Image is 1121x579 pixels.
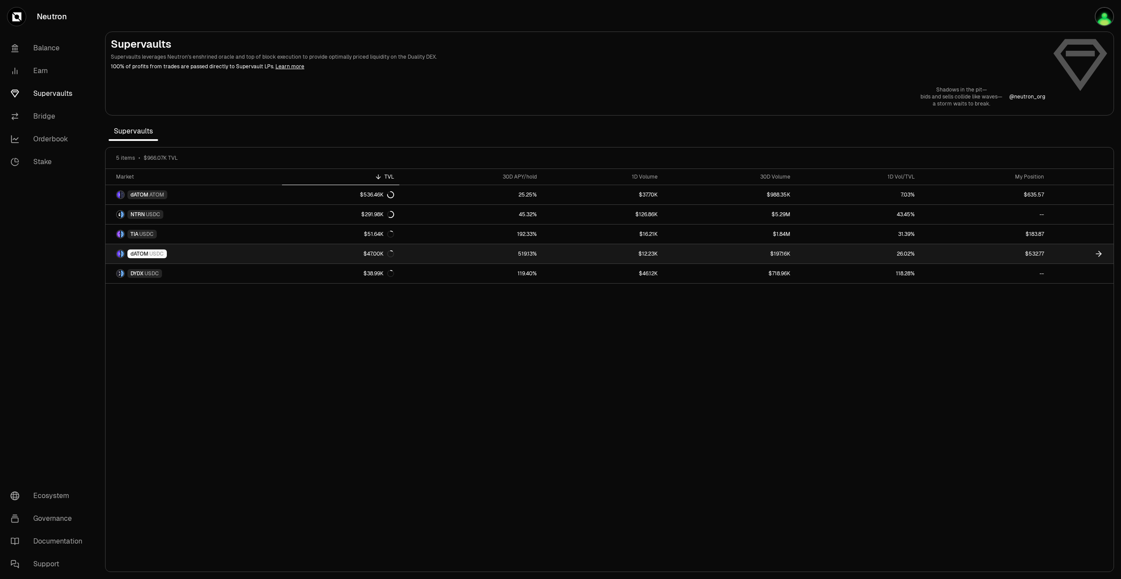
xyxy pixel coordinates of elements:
a: Supervaults [4,82,95,105]
a: Documentation [4,530,95,553]
div: $536.46K [360,191,394,198]
span: $966.07K TVL [144,154,178,161]
span: Supervaults [109,123,158,140]
div: TVL [287,173,394,180]
img: USDC Logo [121,250,124,257]
a: $5.29M [663,205,796,224]
span: TIA [130,231,138,238]
a: Shadows in the pit—bids and sells collide like waves—a storm waits to break. [920,86,1002,107]
img: USDC Logo [121,270,124,277]
a: $16.21K [542,225,663,244]
a: $536.46K [282,185,399,204]
a: -- [920,264,1049,283]
a: 192.33% [399,225,542,244]
a: 7.03% [796,185,920,204]
a: 519.13% [399,244,542,263]
a: Orderbook [4,128,95,151]
a: $197.16K [663,244,796,263]
span: DYDX [130,270,144,277]
div: 30D APY/hold [405,173,537,180]
a: NTRN LogoUSDC LogoNTRNUSDC [106,205,282,224]
p: @ neutron_org [1009,93,1045,100]
span: USDC [145,270,159,277]
a: dATOM LogoATOM LogodATOMATOM [106,185,282,204]
span: dATOM [130,191,148,198]
a: Ecosystem [4,484,95,507]
a: Learn more [275,63,304,70]
a: $988.35K [663,185,796,204]
a: $46.12K [542,264,663,283]
a: $635.57 [920,185,1049,204]
a: Support [4,553,95,575]
a: $183.87 [920,225,1049,244]
img: USDC Logo [121,231,124,238]
a: $37.70K [542,185,663,204]
a: Bridge [4,105,95,128]
a: Stake [4,151,95,173]
p: bids and sells collide like waves— [920,93,1002,100]
a: $126.86K [542,205,663,224]
div: My Position [925,173,1044,180]
img: TIA Logo [117,231,120,238]
a: $532.77 [920,244,1049,263]
span: USDC [149,250,164,257]
a: Earn [4,60,95,82]
img: dATOM Logo [117,191,120,198]
a: Governance [4,507,95,530]
span: dATOM [130,250,148,257]
div: Market [116,173,277,180]
img: ATOM Logo [121,191,124,198]
div: $47.00K [363,250,394,257]
a: $291.98K [282,205,399,224]
a: $12.23K [542,244,663,263]
a: 45.32% [399,205,542,224]
a: 31.39% [796,225,920,244]
span: NTRN [130,211,145,218]
a: 119.40% [399,264,542,283]
a: $51.64K [282,225,399,244]
p: a storm waits to break. [920,100,1002,107]
span: USDC [139,231,154,238]
a: -- [920,205,1049,224]
div: $291.98K [361,211,394,218]
img: DYDX Logo [117,270,120,277]
span: ATOM [149,191,164,198]
a: dATOM LogoUSDC LogodATOMUSDC [106,244,282,263]
a: $38.99K [282,264,399,283]
a: 43.45% [796,205,920,224]
a: $718.96K [663,264,796,283]
img: portefeuilleterra [1095,7,1114,26]
img: USDC Logo [121,211,124,218]
h2: Supervaults [111,37,1045,51]
div: $51.64K [364,231,394,238]
a: $47.00K [282,244,399,263]
a: DYDX LogoUSDC LogoDYDXUSDC [106,264,282,283]
a: TIA LogoUSDC LogoTIAUSDC [106,225,282,244]
a: 26.02% [796,244,920,263]
a: 118.28% [796,264,920,283]
div: $38.99K [363,270,394,277]
a: 25.25% [399,185,542,204]
p: Supervaults leverages Neutron's enshrined oracle and top of block execution to provide optimally ... [111,53,1045,61]
p: Shadows in the pit— [920,86,1002,93]
a: Balance [4,37,95,60]
span: 5 items [116,154,135,161]
img: NTRN Logo [117,211,120,218]
a: @neutron_org [1009,93,1045,100]
a: $1.84M [663,225,796,244]
div: 1D Vol/TVL [801,173,915,180]
span: USDC [146,211,160,218]
img: dATOM Logo [117,250,120,257]
div: 1D Volume [547,173,658,180]
div: 30D Volume [668,173,790,180]
p: 100% of profits from trades are passed directly to Supervault LPs. [111,63,1045,70]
